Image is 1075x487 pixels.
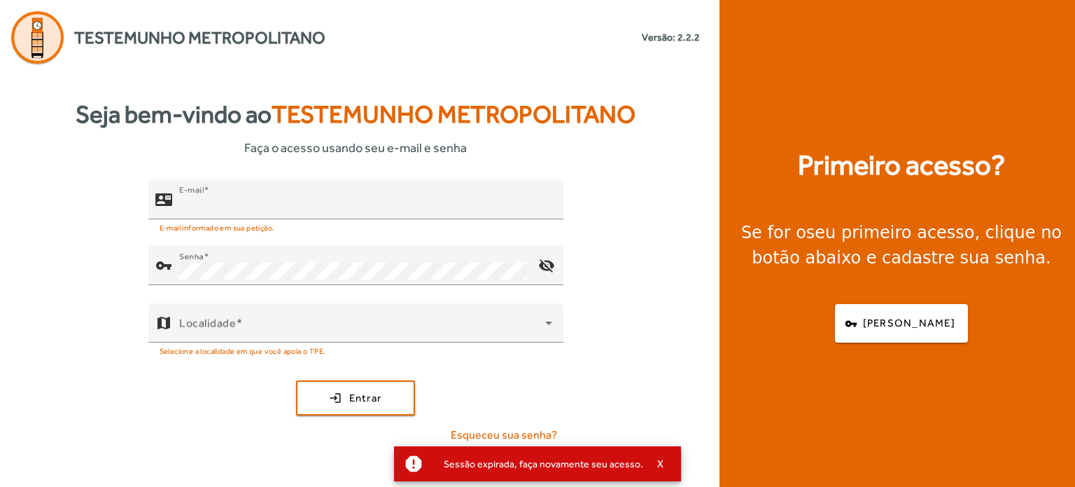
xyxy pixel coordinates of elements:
[155,257,172,274] mat-icon: vpn_key
[642,30,700,45] small: Versão: 2.2.2
[296,380,415,416] button: Entrar
[433,454,643,474] div: Sessão expirada, faça novamente seu acesso.
[736,220,1067,270] div: Se for o , clique no botão abaixo e cadastre sua senha.
[74,25,325,50] span: Testemunho Metropolitano
[11,11,64,64] img: Logo Agenda
[403,453,424,474] mat-icon: report
[244,138,467,157] span: Faça o acesso usando seu e-mail e senha
[529,249,563,282] mat-icon: visibility_off
[160,343,326,358] mat-hint: Selecione a localidade em que você apoia o TPE.
[451,427,557,444] span: Esqueceu sua senha?
[76,96,635,133] strong: Seja bem-vindo ao
[155,191,172,208] mat-icon: contact_mail
[160,219,275,235] mat-hint: E-mail informado em sua petição.
[798,144,1005,186] strong: Primeiro acesso?
[155,315,172,331] mat-icon: map
[806,223,975,242] strong: seu primeiro acesso
[657,458,664,470] span: X
[349,390,382,406] span: Entrar
[643,458,678,470] button: X
[272,100,635,128] span: Testemunho Metropolitano
[179,252,204,261] mat-label: Senha
[179,185,204,195] mat-label: E-mail
[835,304,968,343] button: [PERSON_NAME]
[863,315,955,331] span: [PERSON_NAME]
[179,317,236,330] mat-label: Localidade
